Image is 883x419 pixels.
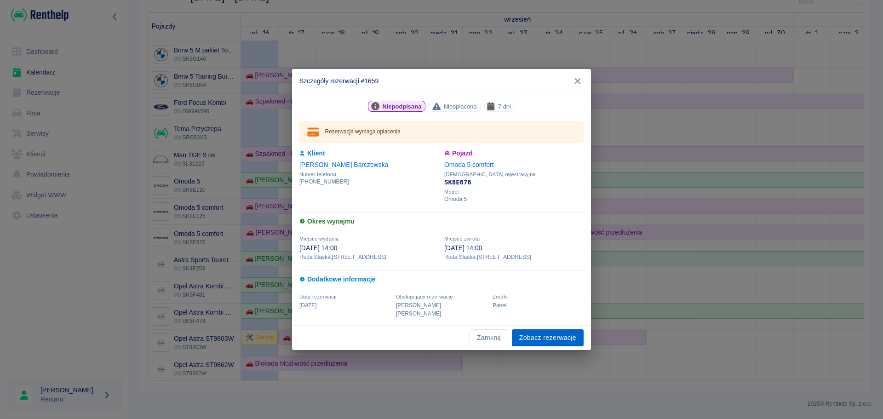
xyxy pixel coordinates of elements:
[299,294,337,299] span: Data rezerwacji
[470,329,508,346] button: Zamknij
[299,217,584,226] h6: Okres wynajmu
[379,102,425,111] span: Niepodpisana
[444,253,584,261] p: Ruda Śląska , [STREET_ADDRESS]
[444,172,584,178] span: [DEMOGRAPHIC_DATA] rejestracyjna
[512,329,584,346] a: Zobacz rezerwację
[440,102,481,111] span: Nieopłacona
[444,236,480,241] span: Miejsce zwrotu
[494,102,515,111] span: 7 dni
[325,124,401,140] div: Rezerwacja wymaga opłacenia
[299,301,390,310] p: [DATE]
[299,236,339,241] span: Miejsce wydania
[299,161,388,168] a: [PERSON_NAME] Barczewska
[299,243,439,253] p: [DATE] 14:00
[444,195,584,203] p: Omoda 5
[292,69,591,93] h2: Szczegóły rezerwacji #1659
[444,189,584,195] span: Model
[396,301,487,318] p: [PERSON_NAME] [PERSON_NAME]
[299,253,439,261] p: Ruda Śląska , [STREET_ADDRESS]
[396,294,453,299] span: Obsługujący rezerwację
[444,243,584,253] p: [DATE] 14:00
[299,149,439,158] h6: Klient
[444,178,584,187] p: SK8E676
[299,172,439,178] span: Numer telefonu
[299,178,439,186] p: [PHONE_NUMBER]
[299,275,584,284] h6: Dodatkowe informacje
[444,161,493,168] a: Omoda 5 comfort
[493,301,584,310] p: Panel
[493,294,508,299] span: Żrodło
[444,149,584,158] h6: Pojazd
